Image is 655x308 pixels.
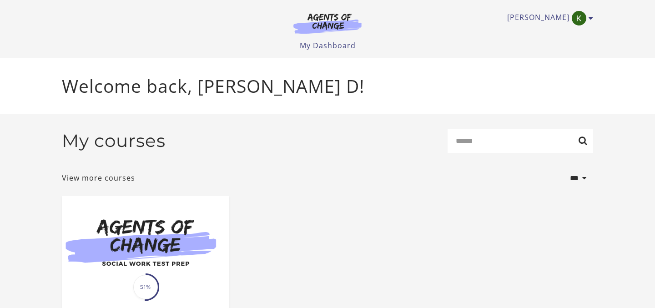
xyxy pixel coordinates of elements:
img: Agents of Change Logo [284,13,371,34]
a: View more courses [62,172,135,183]
p: Welcome back, [PERSON_NAME] D! [62,73,593,100]
a: Toggle menu [507,11,589,25]
h2: My courses [62,130,166,151]
span: 51% [133,275,158,299]
a: My Dashboard [300,40,356,50]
